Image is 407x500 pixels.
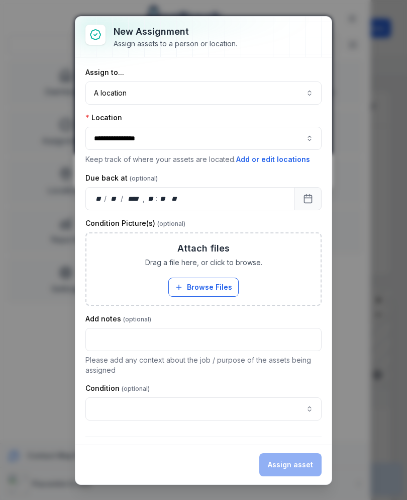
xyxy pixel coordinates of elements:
[236,154,311,165] button: Add or edit locations
[121,194,124,204] div: /
[294,187,322,210] button: Calendar
[114,39,237,49] div: Assign assets to a person or location.
[156,194,158,204] div: :
[104,194,108,204] div: /
[85,355,322,375] p: Please add any context about the job / purpose of the assets being assigned
[85,383,150,393] label: Condition
[94,194,104,204] div: day,
[143,194,146,204] div: ,
[158,194,168,204] div: minute,
[146,194,156,204] div: hour,
[85,81,322,105] button: A location
[85,173,158,183] label: Due back at
[85,113,122,123] label: Location
[108,194,121,204] div: month,
[85,314,151,324] label: Add notes
[177,241,230,256] h3: Attach files
[124,194,143,204] div: year,
[114,25,237,39] h3: New assignment
[169,194,180,204] div: am/pm,
[168,278,239,297] button: Browse Files
[145,258,262,268] span: Drag a file here, or click to browse.
[85,67,124,77] label: Assign to...
[85,218,185,228] label: Condition Picture(s)
[85,154,322,165] p: Keep track of where your assets are located.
